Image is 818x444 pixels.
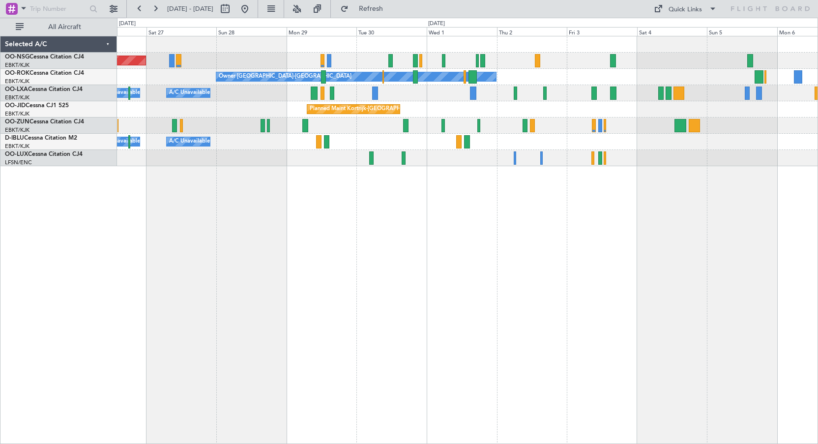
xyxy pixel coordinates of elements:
[637,27,707,36] div: Sat 4
[5,103,26,109] span: OO-JID
[428,20,445,28] div: [DATE]
[5,151,83,157] a: OO-LUXCessna Citation CJ4
[216,27,287,36] div: Sun 28
[169,86,210,100] div: A/C Unavailable
[5,94,29,101] a: EBKT/KJK
[707,27,777,36] div: Sun 5
[146,27,217,36] div: Sat 27
[5,126,29,134] a: EBKT/KJK
[567,27,637,36] div: Fri 3
[5,54,29,60] span: OO-NSG
[5,87,83,92] a: OO-LXACessna Citation CJ4
[5,103,69,109] a: OO-JIDCessna CJ1 525
[5,70,29,76] span: OO-ROK
[497,27,567,36] div: Thu 2
[5,87,28,92] span: OO-LXA
[310,102,424,117] div: Planned Maint Kortrijk-[GEOGRAPHIC_DATA]
[5,119,29,125] span: OO-ZUN
[26,24,104,30] span: All Aircraft
[5,135,77,141] a: D-IBLUCessna Citation M2
[649,1,722,17] button: Quick Links
[11,19,107,35] button: All Aircraft
[5,70,84,76] a: OO-ROKCessna Citation CJ4
[5,78,29,85] a: EBKT/KJK
[5,135,24,141] span: D-IBLU
[5,110,29,118] a: EBKT/KJK
[356,27,427,36] div: Tue 30
[30,1,87,16] input: Trip Number
[669,5,702,15] div: Quick Links
[5,159,32,166] a: LFSN/ENC
[351,5,392,12] span: Refresh
[5,54,84,60] a: OO-NSGCessna Citation CJ4
[169,134,326,149] div: A/C Unavailable [GEOGRAPHIC_DATA]-[GEOGRAPHIC_DATA]
[427,27,497,36] div: Wed 1
[5,119,84,125] a: OO-ZUNCessna Citation CJ4
[5,151,28,157] span: OO-LUX
[5,143,29,150] a: EBKT/KJK
[336,1,395,17] button: Refresh
[287,27,357,36] div: Mon 29
[119,20,136,28] div: [DATE]
[5,61,29,69] a: EBKT/KJK
[219,69,351,84] div: Owner [GEOGRAPHIC_DATA]-[GEOGRAPHIC_DATA]
[167,4,213,13] span: [DATE] - [DATE]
